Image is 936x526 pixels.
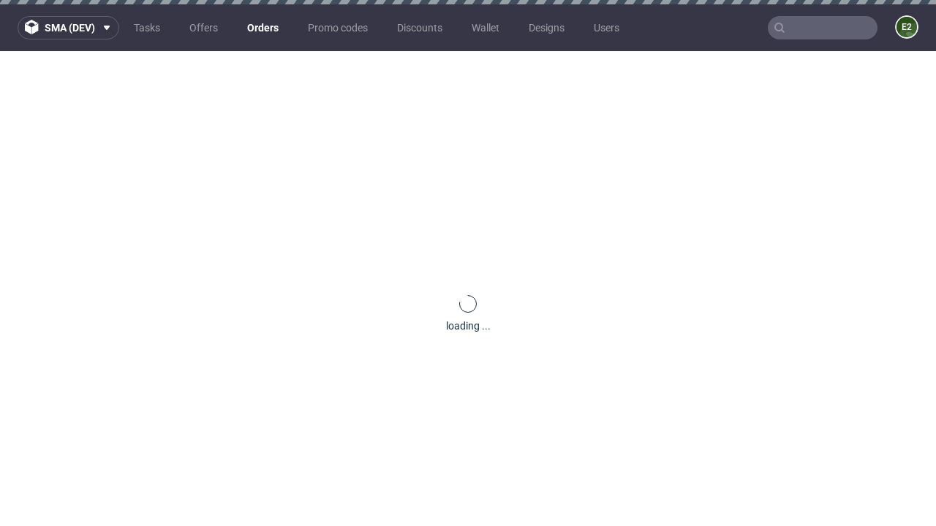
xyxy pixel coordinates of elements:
a: Promo codes [299,16,377,39]
button: sma (dev) [18,16,119,39]
figcaption: e2 [897,17,917,37]
a: Wallet [463,16,508,39]
a: Tasks [125,16,169,39]
a: Users [585,16,628,39]
a: Designs [520,16,573,39]
a: Discounts [388,16,451,39]
span: sma (dev) [45,23,95,33]
a: Offers [181,16,227,39]
a: Orders [238,16,287,39]
div: loading ... [446,319,491,333]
